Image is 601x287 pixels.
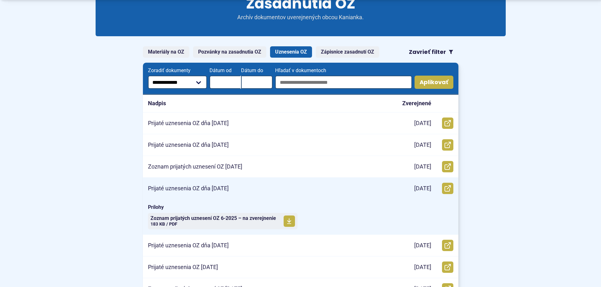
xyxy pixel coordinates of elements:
p: Archív dokumentov uverejnených obcou Kanianka. [225,14,376,21]
a: Materiály na OZ [143,46,189,58]
button: Aplikovať [415,76,453,89]
p: [DATE] [414,141,431,149]
a: Zápisnice zasadnutí OZ [316,46,379,58]
span: Prílohy [148,204,453,210]
p: Zverejnené [402,100,431,107]
p: [DATE] [414,120,431,127]
span: Zoradiť dokumenty [148,68,207,73]
p: Prijaté uznesenia OZ dňa [DATE] [148,185,229,192]
p: [DATE] [414,242,431,249]
p: Zoznam prijatých uznesení OZ [DATE] [148,163,242,170]
p: Prijaté uznesenia OZ dňa [DATE] [148,242,229,249]
span: Dátum do [241,68,273,73]
a: Pozvánky na zasadnutia OZ [193,46,266,58]
a: Uznesenia OZ [270,46,312,58]
span: Dátum od [209,68,241,73]
p: [DATE] [414,185,431,192]
p: Prijaté uznesenia OZ [DATE] [148,264,218,271]
p: Prijaté uznesenia OZ dňa [DATE] [148,120,229,127]
span: Zoznam prijatých uznesení OZ 6-2025 – na zverejnenie [150,216,276,221]
input: Dátum od [209,76,241,89]
p: [DATE] [414,264,431,271]
p: Nadpis [148,100,166,107]
span: Hľadať v dokumentoch [275,68,412,73]
button: Zavrieť filter [404,46,458,58]
input: Hľadať v dokumentoch [275,76,412,89]
input: Dátum do [241,76,273,89]
p: [DATE] [414,163,431,170]
span: Zavrieť filter [409,49,446,56]
a: Zoznam prijatých uznesení OZ 6-2025 – na zverejnenie 183 KB / PDF [148,213,298,229]
select: Zoradiť dokumenty [148,76,207,89]
p: Prijaté uznesenia OZ dňa [DATE] [148,141,229,149]
span: 183 KB / PDF [150,221,177,227]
